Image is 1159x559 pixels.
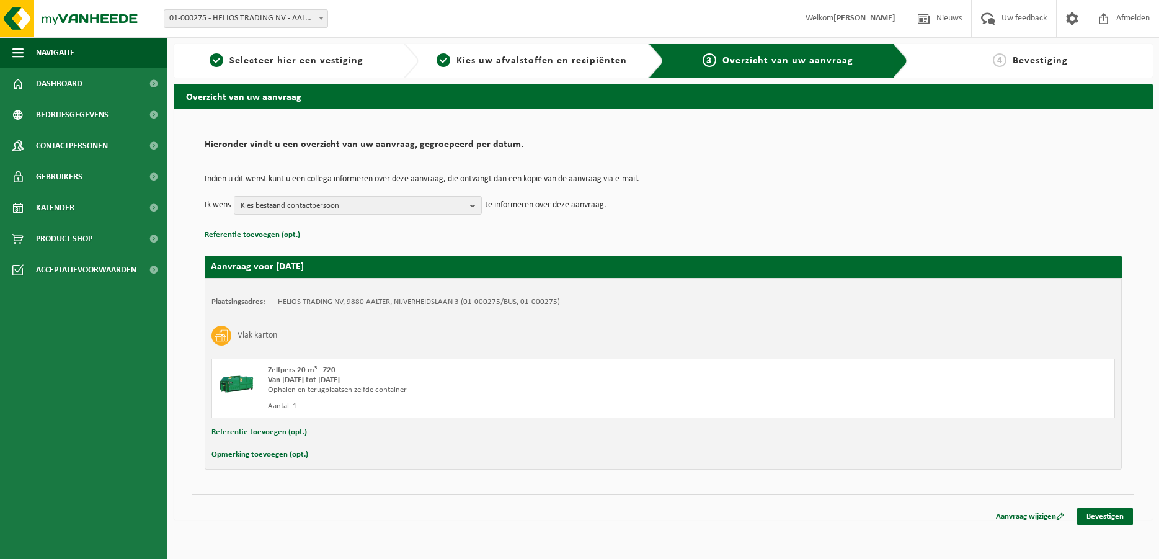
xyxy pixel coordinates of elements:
span: Kies uw afvalstoffen en recipiënten [456,56,627,66]
span: Zelfpers 20 m³ - Z20 [268,366,335,374]
span: 2 [437,53,450,67]
td: HELIOS TRADING NV, 9880 AALTER, NIJVERHEIDSLAAN 3 (01-000275/BUS, 01-000275) [278,297,560,307]
span: Acceptatievoorwaarden [36,254,136,285]
span: Bevestiging [1013,56,1068,66]
p: te informeren over deze aanvraag. [485,196,606,215]
h3: Vlak karton [238,326,277,346]
button: Referentie toevoegen (opt.) [211,424,307,440]
span: Kalender [36,192,74,223]
p: Ik wens [205,196,231,215]
iframe: chat widget [6,532,207,559]
p: Indien u dit wenst kunt u een collega informeren over deze aanvraag, die ontvangt dan een kopie v... [205,175,1122,184]
strong: Aanvraag voor [DATE] [211,262,304,272]
div: Ophalen en terugplaatsen zelfde container [268,385,713,395]
img: HK-XZ-20-GN-00.png [218,365,255,403]
h2: Hieronder vindt u een overzicht van uw aanvraag, gegroepeerd per datum. [205,140,1122,156]
strong: Plaatsingsadres: [211,298,265,306]
span: Dashboard [36,68,82,99]
span: Selecteer hier een vestiging [229,56,363,66]
a: 1Selecteer hier een vestiging [180,53,394,68]
span: Gebruikers [36,161,82,192]
span: Overzicht van uw aanvraag [722,56,853,66]
a: Bevestigen [1077,508,1133,525]
span: 1 [210,53,223,67]
a: 2Kies uw afvalstoffen en recipiënten [425,53,639,68]
span: Kies bestaand contactpersoon [241,197,465,215]
button: Opmerking toevoegen (opt.) [211,447,308,463]
a: Aanvraag wijzigen [987,508,1073,525]
button: Referentie toevoegen (opt.) [205,227,300,243]
span: Navigatie [36,37,74,68]
strong: Van [DATE] tot [DATE] [268,376,340,384]
span: Contactpersonen [36,130,108,161]
strong: [PERSON_NAME] [833,14,895,23]
h2: Overzicht van uw aanvraag [174,84,1153,108]
div: Aantal: 1 [268,401,713,411]
span: 4 [993,53,1006,67]
button: Kies bestaand contactpersoon [234,196,482,215]
span: Bedrijfsgegevens [36,99,109,130]
span: 01-000275 - HELIOS TRADING NV - AALTER [164,10,327,27]
span: Product Shop [36,223,92,254]
span: 01-000275 - HELIOS TRADING NV - AALTER [164,9,328,28]
span: 3 [703,53,716,67]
